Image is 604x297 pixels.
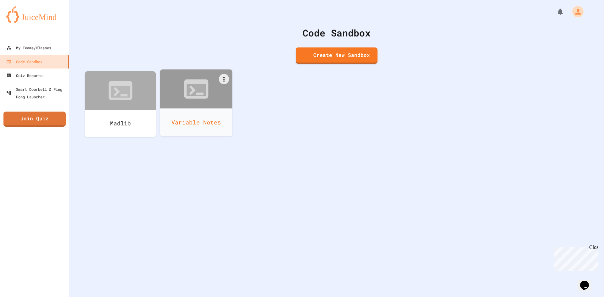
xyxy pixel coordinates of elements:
[552,245,598,271] iframe: chat widget
[6,44,51,52] div: My Teams/Classes
[3,112,66,127] a: Join Quiz
[6,58,42,65] div: Code Sandbox
[160,108,232,136] div: Variable Notes
[578,272,598,291] iframe: chat widget
[6,6,63,23] img: logo-orange.svg
[545,6,566,17] div: My Notifications
[85,71,156,137] a: Madlib
[3,3,43,40] div: Chat with us now!Close
[566,4,585,19] div: My Account
[296,47,377,64] a: Create New Sandbox
[6,72,42,79] div: Quiz Reports
[160,69,232,136] a: Variable Notes
[85,110,156,137] div: Madlib
[85,26,588,40] div: Code Sandbox
[6,85,67,101] div: Smart Doorbell & Ping Pong Launcher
